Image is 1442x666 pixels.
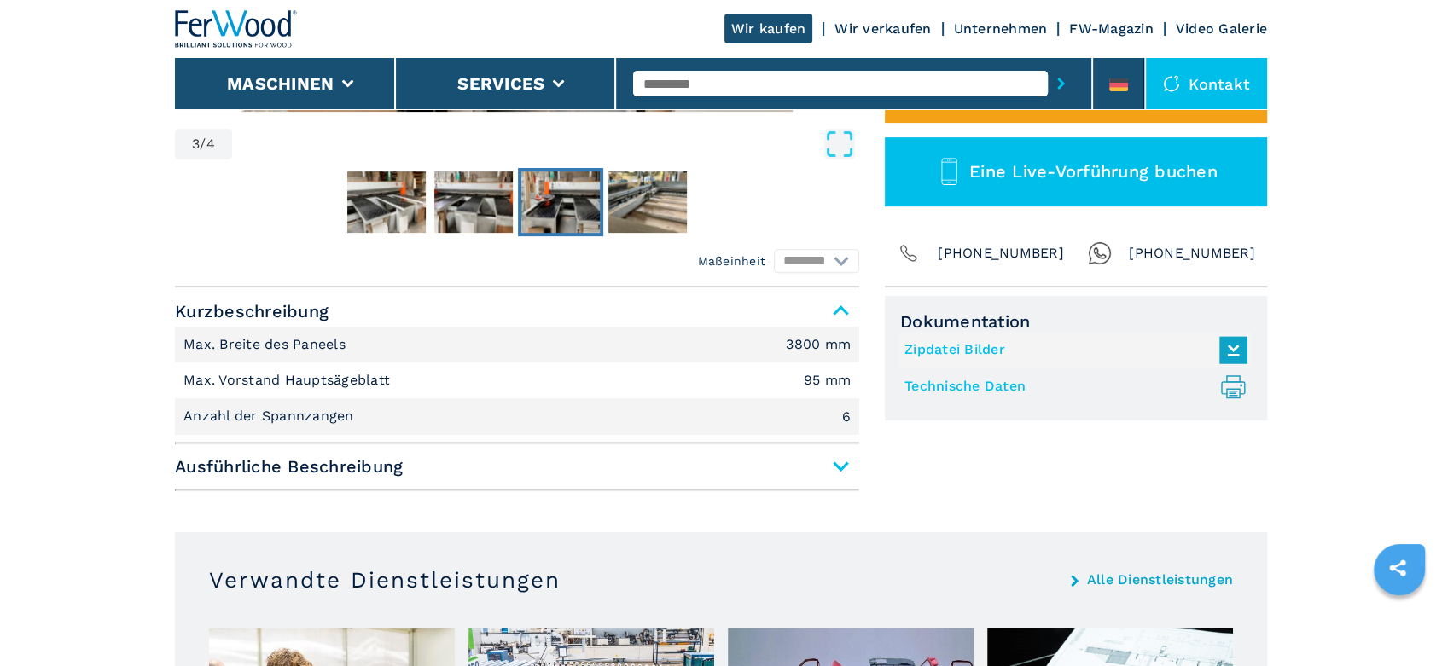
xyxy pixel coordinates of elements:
span: Eine Live-Vorführung buchen [969,161,1218,182]
a: Wir kaufen [724,14,813,43]
img: Ferwood [175,10,298,48]
img: Whatsapp [1088,241,1112,265]
span: Kurzbeschreibung [175,296,859,327]
a: sharethis [1376,547,1419,589]
span: Ausführliche Beschreibung [175,451,859,482]
em: 6 [842,410,851,424]
span: / [200,137,206,151]
nav: Thumbnail Navigation [175,168,859,236]
h3: Verwandte Dienstleistungen [209,566,561,594]
div: Kontakt [1146,58,1267,109]
p: Max. Breite des Paneels [183,335,350,354]
a: Zipdatei Bilder [904,336,1239,364]
div: Kurzbeschreibung [175,327,859,435]
button: Go to Slide 4 [605,168,690,236]
button: Maschinen [227,73,334,94]
a: Alle Dienstleistungen [1087,573,1233,587]
button: Go to Slide 1 [344,168,429,236]
button: Go to Slide 2 [431,168,516,236]
button: Services [457,73,544,94]
span: [PHONE_NUMBER] [1129,241,1255,265]
p: Max. Vorstand Hauptsägeblatt [183,371,394,390]
img: 316fe341933ca71ee3743152f840b251 [521,171,600,233]
em: Maßeinheit [698,252,766,269]
a: Technische Daten [904,373,1239,401]
img: b737f9cae259e6cedb71e2991033afcb [347,171,426,233]
em: 95 mm [804,374,851,387]
img: Phone [897,241,921,265]
a: Wir verkaufen [834,20,931,37]
button: Go to Slide 3 [518,168,603,236]
span: 4 [206,137,215,151]
button: Eine Live-Vorführung buchen [885,137,1267,206]
button: submit-button [1048,64,1074,103]
img: bea1ac9a5a5299313c5ecdb00f77368d [434,171,513,233]
em: 3800 mm [786,338,851,351]
span: 3 [192,137,200,151]
span: Dokumentation [900,311,1252,332]
a: FW-Magazin [1069,20,1154,37]
span: [PHONE_NUMBER] [938,241,1064,265]
a: Video Galerie [1176,20,1267,37]
iframe: Chat [1369,589,1429,653]
a: Unternehmen [954,20,1048,37]
img: 95c7ea4c4eff18fee789cb15b6e59846 [608,171,687,233]
button: Open Fullscreen [236,129,855,159]
p: Anzahl der Spannzangen [183,407,358,426]
img: Kontakt [1163,75,1180,92]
